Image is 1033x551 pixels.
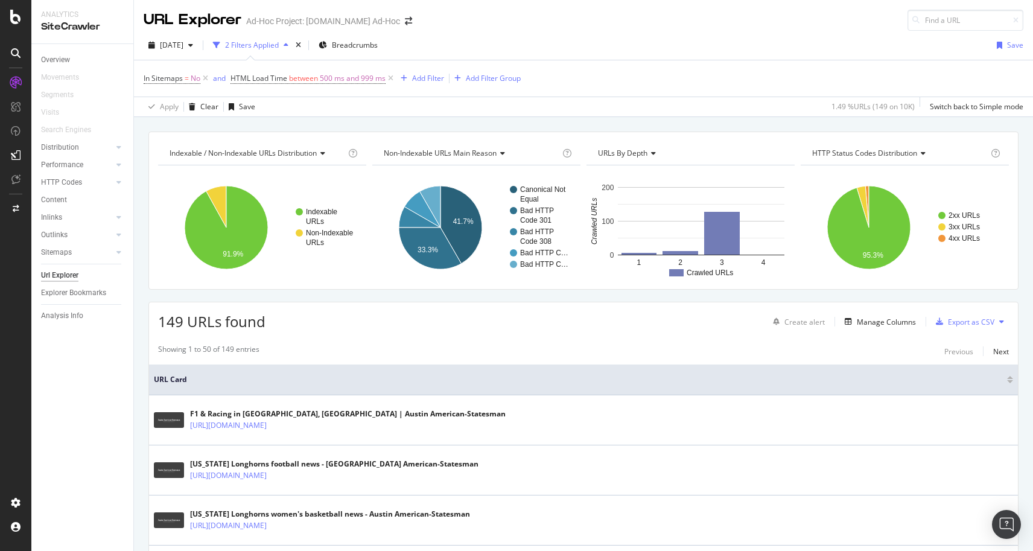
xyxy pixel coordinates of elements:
button: Next [993,344,1009,358]
a: Url Explorer [41,269,125,282]
div: Add Filter [412,73,444,83]
button: Previous [944,344,973,358]
span: HTML Load Time [230,73,287,83]
div: Save [1007,40,1023,50]
text: Equal [520,195,539,203]
text: 4 [761,258,766,267]
div: F1 & Racing in [GEOGRAPHIC_DATA], [GEOGRAPHIC_DATA] | Austin American-Statesman [190,409,506,419]
div: Add Filter Group [466,73,521,83]
div: [US_STATE] Longhorns women's basketball news - Austin American-Statesman [190,509,470,520]
text: 2 [678,258,682,267]
span: 149 URLs found [158,311,265,331]
div: Movements [41,71,79,84]
text: Crawled URLs [590,198,599,244]
a: HTTP Codes [41,176,113,189]
button: Clear [184,97,218,116]
div: Segments [41,89,74,101]
img: main image [154,412,184,428]
div: Analysis Info [41,310,83,322]
h4: Indexable / Non-Indexable URLs Distribution [167,144,346,163]
h4: Non-Indexable URLs Main Reason [381,144,560,163]
div: Explorer Bookmarks [41,287,106,299]
button: Save [992,36,1023,55]
text: URLs [306,217,324,226]
button: Create alert [768,312,825,331]
div: Sitemaps [41,246,72,259]
div: Url Explorer [41,269,78,282]
div: Export as CSV [948,317,994,327]
span: No [191,70,200,87]
a: Inlinks [41,211,113,224]
svg: A chart. [586,175,795,280]
div: Next [993,346,1009,357]
a: Distribution [41,141,113,154]
svg: A chart. [801,175,1009,280]
h4: URLs by Depth [596,144,784,163]
span: 500 ms and 999 ms [320,70,386,87]
button: Export as CSV [931,312,994,331]
text: Bad HTTP [520,206,554,215]
a: [URL][DOMAIN_NAME] [190,419,267,432]
button: Add Filter [396,71,444,86]
svg: A chart. [158,175,366,280]
svg: A chart. [372,175,580,280]
div: Visits [41,106,59,119]
span: = [185,73,189,83]
a: Explorer Bookmarks [41,287,125,299]
a: Sitemaps [41,246,113,259]
div: Distribution [41,141,79,154]
h4: HTTP Status Codes Distribution [810,144,988,163]
div: Outlinks [41,229,68,241]
div: URL Explorer [144,10,241,30]
button: 2 Filters Applied [208,36,293,55]
span: URLs by Depth [598,148,647,158]
div: Analytics [41,10,124,20]
div: arrow-right-arrow-left [405,17,412,25]
a: [URL][DOMAIN_NAME] [190,520,267,532]
button: [DATE] [144,36,198,55]
div: and [213,73,226,83]
span: 2025 Aug. 13th [160,40,183,50]
a: Overview [41,54,125,66]
a: Segments [41,89,86,101]
div: Previous [944,346,973,357]
text: Code 301 [520,216,551,225]
button: Add Filter Group [450,71,521,86]
text: 2xx URLs [949,211,980,220]
span: between [289,73,318,83]
text: Indexable [306,208,337,216]
span: Non-Indexable URLs Main Reason [384,148,497,158]
text: Canonical Not [520,185,566,194]
span: URL Card [154,374,1004,385]
text: URLs [306,238,324,247]
div: [US_STATE] Longhorns football news - [GEOGRAPHIC_DATA] American-Statesman [190,459,478,470]
a: Analysis Info [41,310,125,322]
text: 33.3% [418,246,438,254]
a: [URL][DOMAIN_NAME] [190,470,267,482]
span: Indexable / Non-Indexable URLs distribution [170,148,317,158]
div: Inlinks [41,211,62,224]
button: Manage Columns [840,314,916,329]
a: Visits [41,106,71,119]
a: Outlinks [41,229,113,241]
div: Open Intercom Messenger [992,510,1021,539]
text: Non-Indexable [306,229,353,237]
text: 4xx URLs [949,234,980,243]
div: times [293,39,304,51]
div: Clear [200,101,218,112]
button: Apply [144,97,179,116]
text: Bad HTTP [520,228,554,236]
span: HTTP Status Codes Distribution [812,148,917,158]
a: Search Engines [41,124,103,136]
text: 100 [602,217,614,226]
div: Overview [41,54,70,66]
text: 91.9% [223,250,243,258]
text: 1 [637,258,641,267]
div: Showing 1 to 50 of 149 entries [158,344,259,358]
div: 1.49 % URLs ( 149 on 10K ) [831,101,915,112]
span: Breadcrumbs [332,40,378,50]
